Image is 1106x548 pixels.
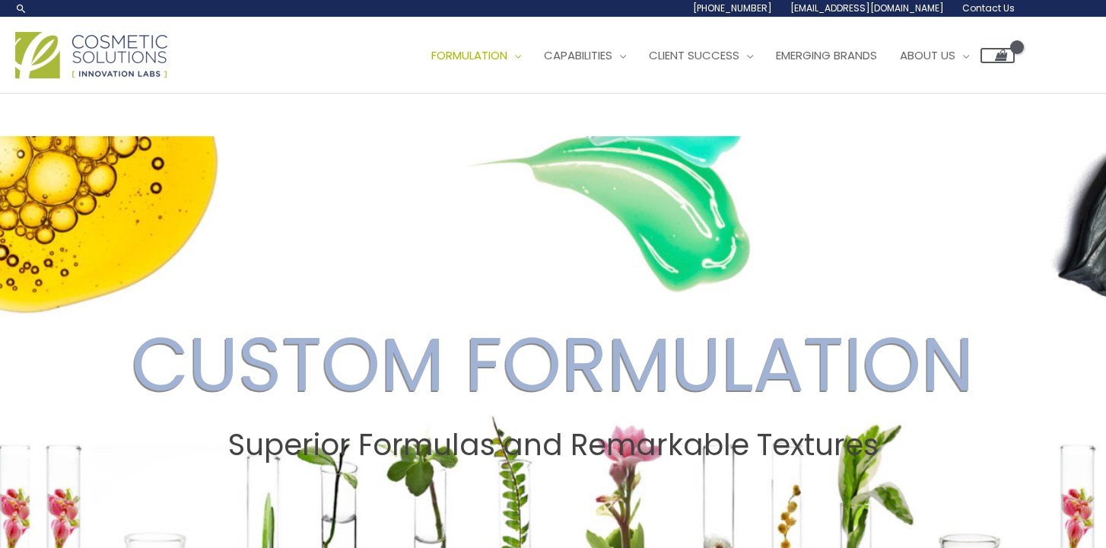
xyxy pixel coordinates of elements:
[14,320,1092,409] h2: CUSTOM FORMULATION
[980,48,1015,63] a: View Shopping Cart, empty
[888,33,980,78] a: About Us
[532,33,637,78] a: Capabilities
[764,33,888,78] a: Emerging Brands
[15,32,167,78] img: Cosmetic Solutions Logo
[649,47,739,63] span: Client Success
[790,2,944,14] span: [EMAIL_ADDRESS][DOMAIN_NAME]
[14,428,1092,463] h2: Superior Formulas and Remarkable Textures
[776,47,877,63] span: Emerging Brands
[420,33,532,78] a: Formulation
[408,33,1015,78] nav: Site Navigation
[544,47,612,63] span: Capabilities
[693,2,772,14] span: [PHONE_NUMBER]
[15,2,27,14] a: Search icon link
[962,2,1015,14] span: Contact Us
[637,33,764,78] a: Client Success
[900,47,955,63] span: About Us
[431,47,507,63] span: Formulation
